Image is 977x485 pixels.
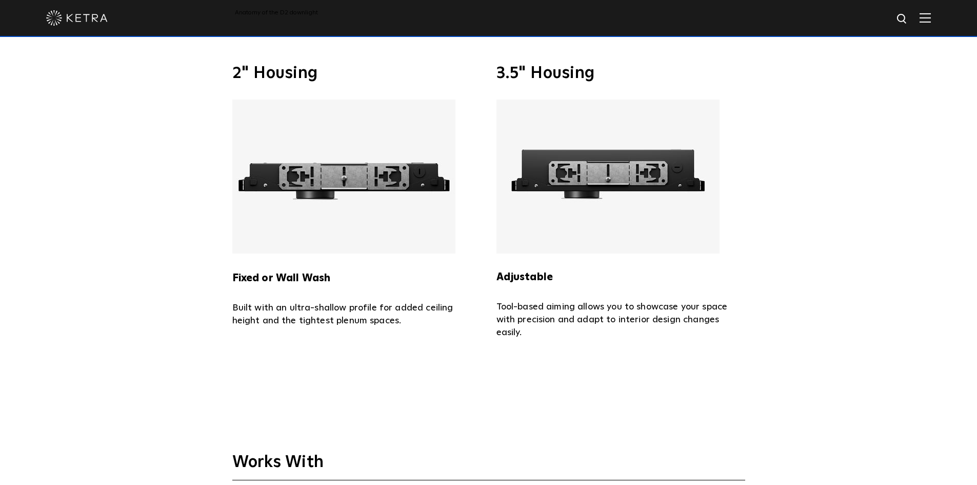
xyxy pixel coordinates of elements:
[496,272,553,282] strong: Adjustable
[232,302,481,327] p: Built with an ultra-shallow profile for added ceiling height and the tightest plenum spaces.
[496,65,745,82] h3: 3.5" Housing
[232,65,481,82] h3: 2" Housing
[920,13,931,23] img: Hamburger%20Nav.svg
[46,10,108,26] img: ketra-logo-2019-white
[896,13,909,26] img: search icon
[232,100,455,254] img: Ketra 2" Fixed or Wall Wash Housing with an ultra slim profile
[496,301,745,339] p: Tool-based aiming allows you to showcase your space with precision and adapt to interior design c...
[232,273,331,283] strong: Fixed or Wall Wash
[232,452,745,480] h3: Works With
[496,100,720,254] img: Ketra 3.5" Adjustable Housing with an ultra slim profile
